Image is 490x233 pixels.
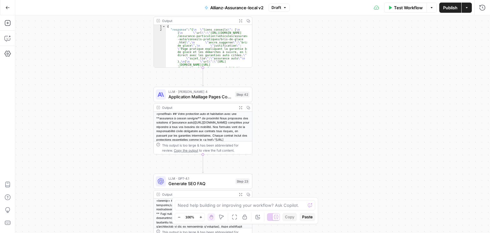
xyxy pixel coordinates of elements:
div: <prodfinal> ## Votre protection auto et habitation avec une **assurance à cesson sevigne** de pro... [154,112,252,163]
div: 2 [154,28,166,130]
span: Copy [285,214,294,220]
div: Step 23 [235,178,249,184]
span: Paste [302,214,313,220]
div: 1 [154,25,166,28]
span: Publish [443,4,457,11]
span: Generate SEO FAQ [168,180,233,187]
span: Allianz-Assurance-local v2 [210,4,264,11]
button: Publish [439,3,461,13]
span: Test Workflow [394,4,423,11]
button: Test Workflow [384,3,427,13]
span: LLM · [PERSON_NAME] 4 [168,89,233,94]
div: This output is too large & has been abbreviated for review. to view the full content. [162,143,249,153]
div: Step 42 [235,92,249,97]
g: Edge from step_42 to step_23 [202,154,204,173]
button: Copy [282,213,297,221]
span: Toggle code folding, rows 1 through 3 [162,25,166,28]
button: Draft [269,4,290,12]
button: Allianz-Assurance-local v2 [201,3,267,13]
button: Paste [300,213,315,221]
span: Copy the output [174,148,198,152]
span: 100% [185,214,194,220]
div: Output [162,192,235,197]
span: Application Maillage Pages Conseils [168,94,233,100]
span: Draft [271,5,281,11]
div: LLM · [PERSON_NAME] 4Application Maillage Pages ConseilsStep 42Output<prodfinal> ## Votre protect... [153,87,252,154]
g: Edge from step_40 to step_42 [202,68,204,86]
div: Output [162,18,235,23]
span: LLM · GPT-4.1 [168,176,233,181]
div: Output [162,105,235,110]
